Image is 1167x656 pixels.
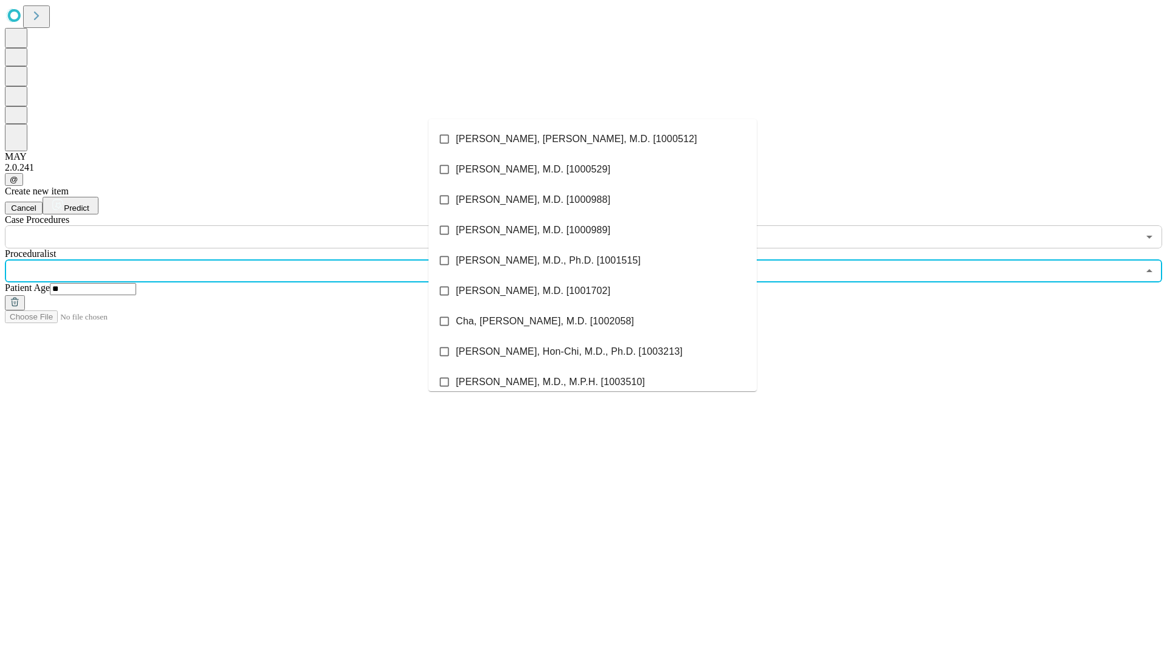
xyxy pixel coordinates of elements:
[456,132,697,146] span: [PERSON_NAME], [PERSON_NAME], M.D. [1000512]
[5,202,43,214] button: Cancel
[456,223,610,237] span: [PERSON_NAME], M.D. [1000989]
[5,214,69,225] span: Scheduled Procedure
[64,203,89,213] span: Predict
[456,314,634,329] span: Cha, [PERSON_NAME], M.D. [1002058]
[5,248,56,259] span: Proceduralist
[11,203,36,213] span: Cancel
[5,282,50,293] span: Patient Age
[456,375,645,389] span: [PERSON_NAME], M.D., M.P.H. [1003510]
[10,175,18,184] span: @
[5,151,1162,162] div: MAY
[456,253,641,268] span: [PERSON_NAME], M.D., Ph.D. [1001515]
[5,162,1162,173] div: 2.0.241
[43,197,98,214] button: Predict
[1141,228,1158,245] button: Open
[456,162,610,177] span: [PERSON_NAME], M.D. [1000529]
[5,186,69,196] span: Create new item
[456,344,683,359] span: [PERSON_NAME], Hon-Chi, M.D., Ph.D. [1003213]
[5,173,23,186] button: @
[456,193,610,207] span: [PERSON_NAME], M.D. [1000988]
[1141,262,1158,279] button: Close
[456,284,610,298] span: [PERSON_NAME], M.D. [1001702]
